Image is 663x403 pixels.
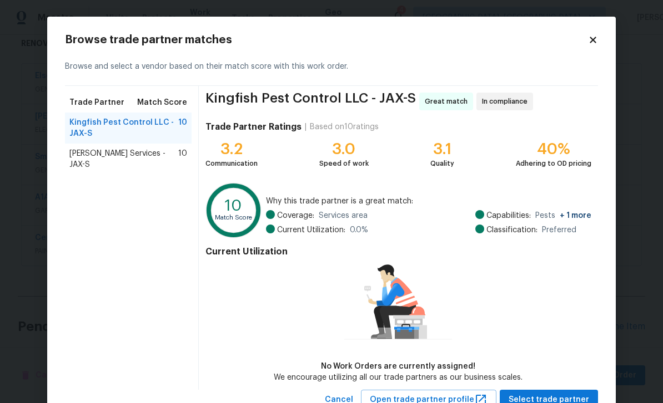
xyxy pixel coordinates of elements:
div: Speed of work [319,158,369,169]
div: 3.1 [430,144,454,155]
span: Capabilities: [486,210,531,221]
span: Why this trade partner is a great match: [266,196,591,207]
span: Classification: [486,225,538,236]
text: 10 [225,198,242,213]
span: [PERSON_NAME] Services - JAX-S [69,148,178,170]
span: Preferred [542,225,576,236]
div: We encourage utilizing all our trade partners as our business scales. [274,372,523,383]
div: No Work Orders are currently assigned! [274,361,523,372]
span: 10 [178,148,187,170]
h2: Browse trade partner matches [65,34,588,45]
span: Services area [319,210,368,221]
span: Great match [425,96,472,107]
span: Kingfish Pest Control LLC - JAX-S [69,117,178,139]
h4: Trade Partner Ratings [205,121,302,132]
h4: Current Utilization [205,246,591,257]
div: | [302,121,310,132]
span: Pests [535,210,591,221]
div: Quality [430,158,454,169]
span: In compliance [482,96,532,107]
span: Kingfish Pest Control LLC - JAX-S [205,93,416,110]
div: 40% [516,144,591,155]
span: Coverage: [277,210,314,221]
span: Match Score [137,97,187,108]
span: + 1 more [560,212,591,220]
span: 10 [178,117,187,139]
div: Communication [205,158,258,169]
span: 0.0 % [350,225,368,236]
span: Trade Partner [69,97,124,108]
div: Browse and select a vendor based on their match score with this work order. [65,48,598,86]
div: 3.2 [205,144,258,155]
text: Match Score [215,215,252,221]
div: 3.0 [319,144,369,155]
span: Current Utilization: [277,225,345,236]
div: Based on 10 ratings [310,121,379,132]
div: Adhering to OD pricing [516,158,591,169]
